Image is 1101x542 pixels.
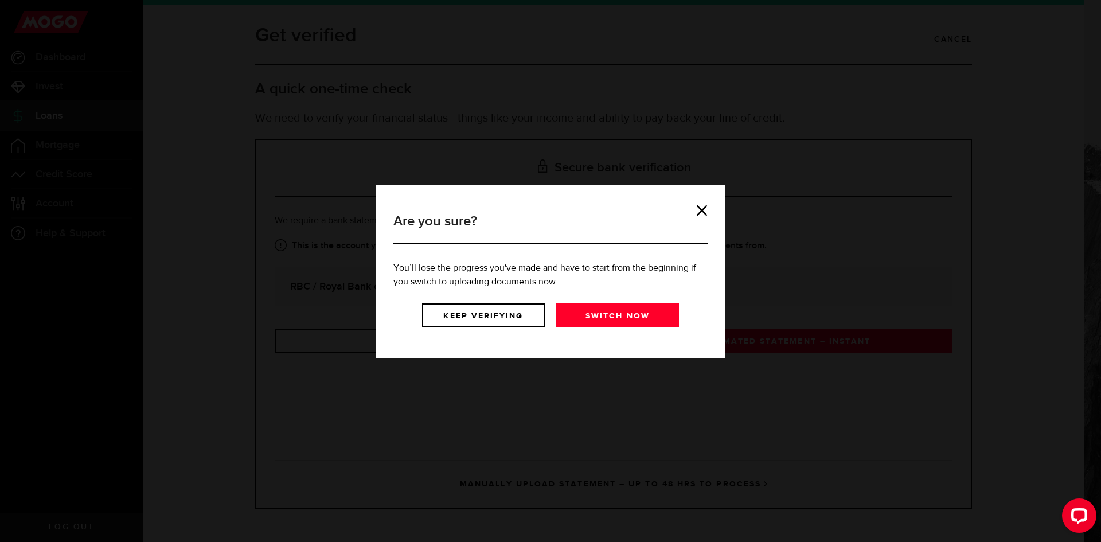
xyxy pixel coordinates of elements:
[393,211,708,244] h3: Are you sure?
[422,303,545,327] a: Keep verifying
[1053,494,1101,542] iframe: LiveChat chat widget
[556,303,679,327] a: Switch now
[393,262,708,289] p: You’ll lose the progress you've made and have to start from the beginning if you switch to upload...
